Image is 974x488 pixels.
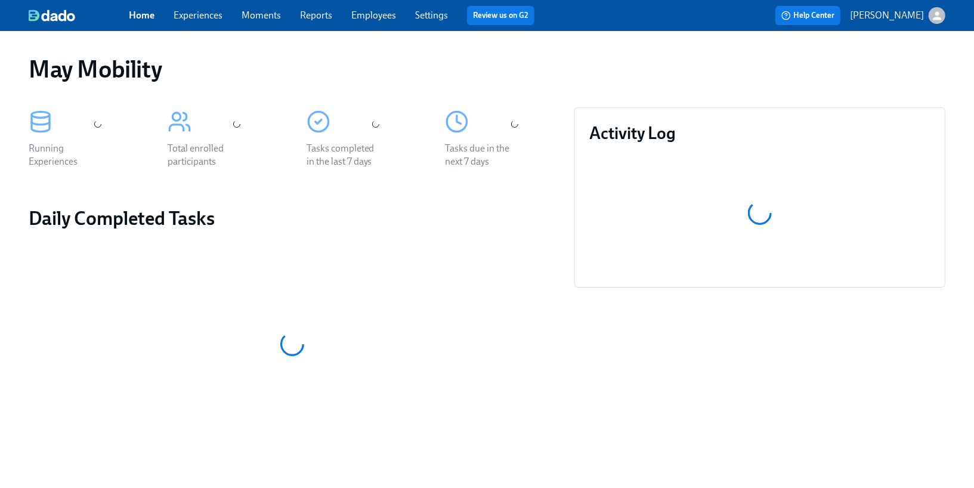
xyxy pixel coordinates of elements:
[473,10,528,21] a: Review us on G2
[300,10,332,21] a: Reports
[467,6,534,25] button: Review us on G2
[781,10,834,21] span: Help Center
[242,10,281,21] a: Moments
[29,206,555,230] h2: Daily Completed Tasks
[307,142,383,168] div: Tasks completed in the last 7 days
[29,10,129,21] a: dado
[445,142,521,168] div: Tasks due in the next 7 days
[29,55,162,84] h1: May Mobility
[168,142,244,168] div: Total enrolled participants
[775,6,840,25] button: Help Center
[850,7,945,24] button: [PERSON_NAME]
[129,10,154,21] a: Home
[850,9,924,22] p: [PERSON_NAME]
[29,10,75,21] img: dado
[351,10,396,21] a: Employees
[589,122,930,144] h3: Activity Log
[174,10,222,21] a: Experiences
[415,10,448,21] a: Settings
[29,142,105,168] div: Running Experiences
